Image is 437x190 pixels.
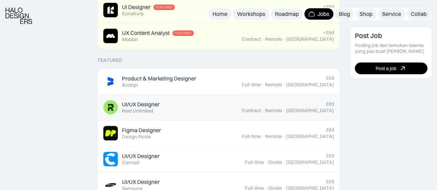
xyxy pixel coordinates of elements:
[103,29,118,43] img: Job Image
[326,127,334,133] div: 22d
[283,36,285,42] div: ·
[286,133,334,139] div: [GEOGRAPHIC_DATA]
[382,10,401,18] div: Service
[122,11,144,17] div: KonaKorp
[355,32,382,40] div: Post Job
[265,159,267,165] div: ·
[265,36,282,42] div: Remote
[122,127,161,134] div: Figma Designer
[355,63,428,74] a: Post a job
[103,74,118,89] img: Job Image
[122,152,160,160] div: UI/UX Designer
[122,37,138,42] div: Mobbin
[237,10,265,18] div: Workshops
[265,82,282,88] div: Remote
[122,178,160,186] div: UI/UX Designer
[103,152,118,166] img: Job Image
[262,133,264,139] div: ·
[275,10,299,18] div: Roadmap
[355,43,428,54] div: Posting job dan temukan talenta yang pas buat [PERSON_NAME].
[323,30,334,36] div: >25d
[174,31,192,35] div: Featured
[286,159,334,165] div: [GEOGRAPHIC_DATA]
[208,8,231,20] a: Home
[262,36,264,42] div: ·
[122,101,160,108] div: UI/UX Designer
[98,69,340,94] a: Job ImageProduct & Marketing DesignerBookipi22dFull-time·Remote·[GEOGRAPHIC_DATA]
[103,126,118,140] img: Job Image
[326,179,334,184] div: 22d
[326,101,334,107] div: 22d
[283,82,285,88] div: ·
[98,23,340,49] a: Job ImageUX Content AnalystFeaturedMobbin>25dContract·Remote·[GEOGRAPHIC_DATA]
[262,82,264,88] div: ·
[98,57,122,63] div: Featured
[283,133,285,139] div: ·
[103,3,118,17] img: Job Image
[233,8,269,20] a: Workshops
[411,10,427,18] div: Collab
[317,10,329,18] div: Jobs
[335,8,354,20] a: Blog
[122,3,151,11] div: UI Designer
[122,82,138,88] div: Bookipi
[265,133,282,139] div: Remote
[155,5,173,9] div: Featured
[122,75,196,82] div: Product & Marketing Designer
[286,82,334,88] div: [GEOGRAPHIC_DATA]
[103,100,118,114] img: Job Image
[323,4,334,10] div: >25d
[283,159,285,165] div: ·
[268,159,282,165] div: Onsite
[262,108,264,113] div: ·
[283,108,285,113] div: ·
[98,146,340,172] a: Job ImageUI/UX DesignerCermati22dFull-time·Onsite·[GEOGRAPHIC_DATA]
[212,10,227,18] div: Home
[326,75,334,81] div: 22d
[122,29,170,37] div: UX Content Analyst
[242,82,261,88] div: Full-time
[122,108,153,114] div: Reel Unlimited
[355,8,377,20] a: Shop
[360,10,372,18] div: Shop
[98,94,340,120] a: Job ImageUI/UX DesignerReel Unlimited22dContract·Remote·[GEOGRAPHIC_DATA]
[286,36,334,42] div: [GEOGRAPHIC_DATA]
[242,108,261,113] div: Contract
[407,8,431,20] a: Collab
[245,159,264,165] div: Full-time
[265,108,282,113] div: Remote
[378,8,405,20] a: Service
[304,8,333,20] a: Jobs
[98,120,340,146] a: Job ImageFigma DesignerDesign Pickle22dFull-time·Remote·[GEOGRAPHIC_DATA]
[339,10,350,18] div: Blog
[122,160,139,166] div: Cermati
[242,36,261,42] div: Contract
[286,108,334,113] div: [GEOGRAPHIC_DATA]
[326,153,334,159] div: 22d
[376,66,396,71] div: Post a job
[242,133,261,139] div: Full-time
[271,8,303,20] a: Roadmap
[122,134,151,140] div: Design Pickle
